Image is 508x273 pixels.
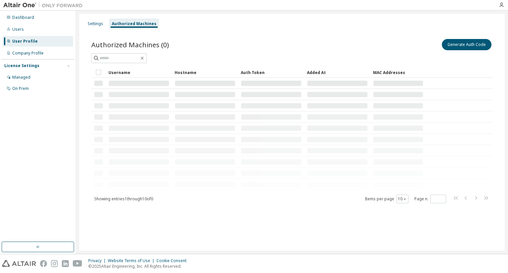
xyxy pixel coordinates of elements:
[442,39,491,50] button: Generate Auth Code
[73,260,82,267] img: youtube.svg
[91,40,169,49] span: Authorized Machines (0)
[365,195,408,203] span: Items per page
[241,67,302,78] div: Auth Token
[88,258,108,263] div: Privacy
[156,258,190,263] div: Cookie Consent
[108,67,169,78] div: Username
[307,67,368,78] div: Added At
[40,260,47,267] img: facebook.svg
[414,195,446,203] span: Page n.
[12,39,38,44] div: User Profile
[12,86,29,91] div: On Prem
[112,21,156,26] div: Authorized Machines
[373,67,423,78] div: MAC Addresses
[88,21,103,26] div: Settings
[12,51,44,56] div: Company Profile
[12,27,24,32] div: Users
[398,196,407,202] button: 10
[2,260,36,267] img: altair_logo.svg
[51,260,58,267] img: instagram.svg
[3,2,86,9] img: Altair One
[12,75,30,80] div: Managed
[175,67,235,78] div: Hostname
[108,258,156,263] div: Website Terms of Use
[62,260,69,267] img: linkedin.svg
[12,15,34,20] div: Dashboard
[88,263,190,269] p: © 2025 Altair Engineering, Inc. All Rights Reserved.
[4,63,39,68] div: License Settings
[94,196,153,202] span: Showing entries 1 through 10 of 0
